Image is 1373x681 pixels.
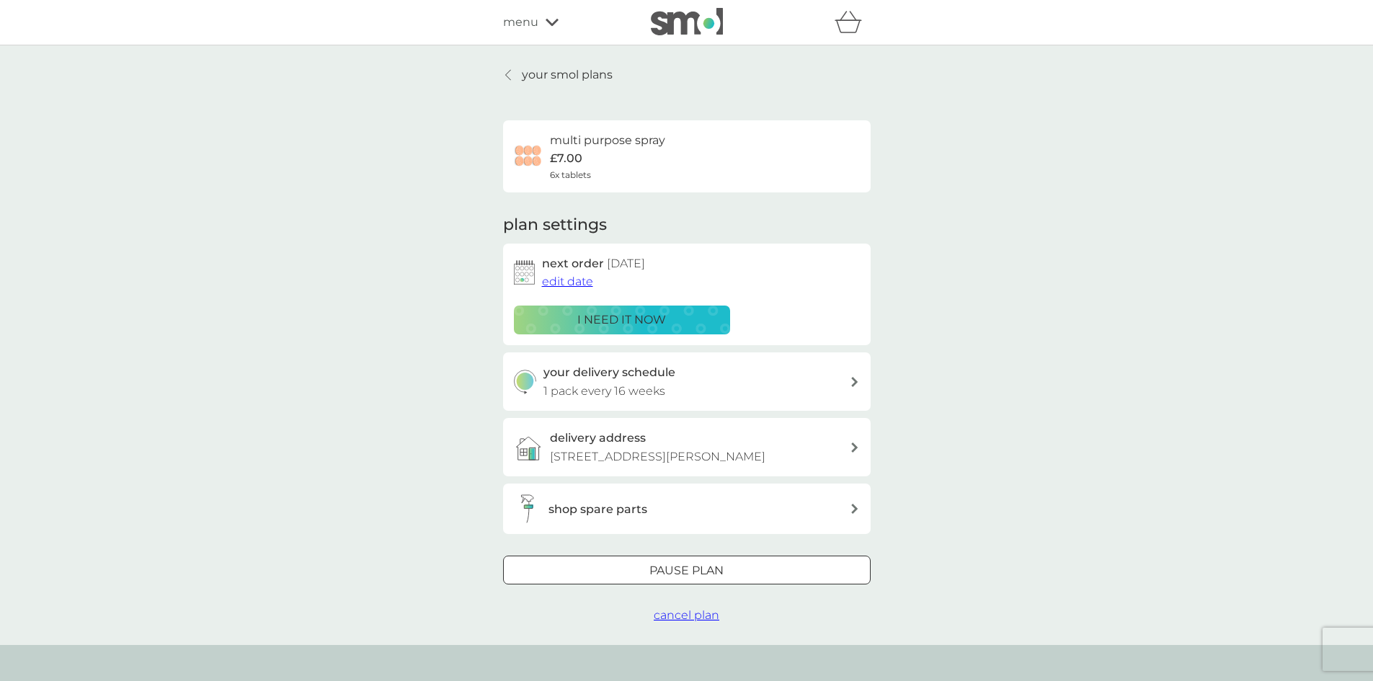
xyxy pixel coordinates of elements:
h3: delivery address [550,429,646,448]
span: [DATE] [607,257,645,270]
p: [STREET_ADDRESS][PERSON_NAME] [550,448,765,466]
p: £7.00 [550,149,582,168]
button: i need it now [514,306,730,334]
span: 6x tablets [550,168,591,182]
p: Pause plan [649,561,724,580]
h2: plan settings [503,214,607,236]
span: menu [503,13,538,32]
p: your smol plans [522,66,613,84]
h3: shop spare parts [548,500,647,519]
img: multi purpose spray [514,142,543,171]
img: smol [651,8,723,35]
button: cancel plan [654,606,719,625]
a: delivery address[STREET_ADDRESS][PERSON_NAME] [503,418,871,476]
span: edit date [542,275,593,288]
p: 1 pack every 16 weeks [543,382,665,401]
h2: next order [542,254,645,273]
span: cancel plan [654,608,719,622]
button: edit date [542,272,593,291]
div: basket [835,8,871,37]
p: i need it now [577,311,666,329]
button: shop spare parts [503,484,871,534]
h3: your delivery schedule [543,363,675,382]
button: Pause plan [503,556,871,584]
a: your smol plans [503,66,613,84]
h6: multi purpose spray [550,131,665,150]
button: your delivery schedule1 pack every 16 weeks [503,352,871,411]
